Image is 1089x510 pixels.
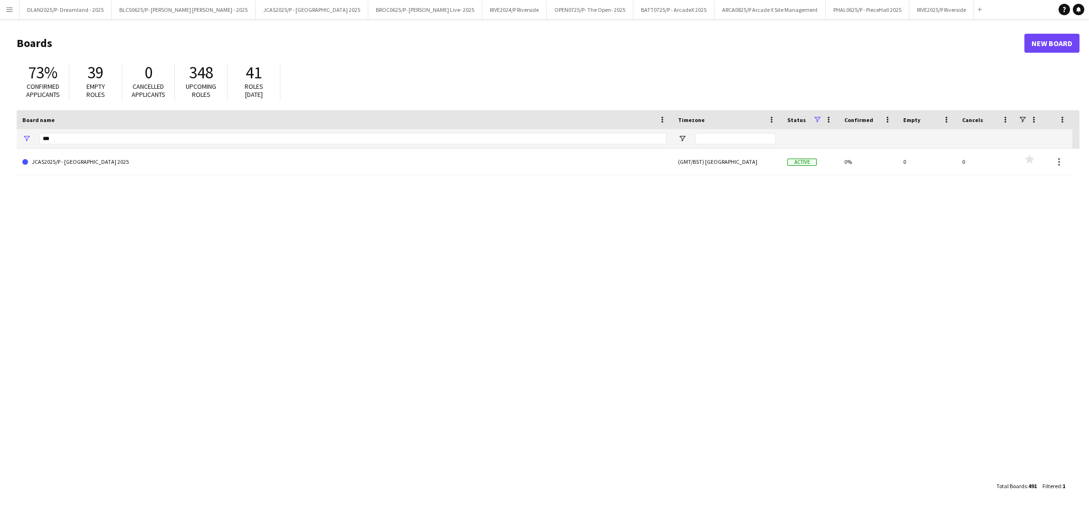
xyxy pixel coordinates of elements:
[633,0,715,19] button: BATT0725/P - ArcadeX 2025
[144,62,153,83] span: 0
[22,116,55,123] span: Board name
[903,116,920,123] span: Empty
[996,477,1037,495] div: :
[787,159,817,166] span: Active
[26,82,60,99] span: Confirmed applicants
[17,36,1024,50] h1: Boards
[1042,482,1061,490] span: Filtered
[22,134,31,143] button: Open Filter Menu
[678,116,705,123] span: Timezone
[787,116,806,123] span: Status
[246,62,262,83] span: 41
[19,0,112,19] button: DLAN2025/P- Dreamland - 2025
[695,133,776,144] input: Timezone Filter Input
[256,0,368,19] button: JCAS2025/P - [GEOGRAPHIC_DATA] 2025
[715,0,826,19] button: ARCA0825/P Arcade X Site Management
[1062,482,1065,490] span: 1
[1028,482,1037,490] span: 491
[956,149,1015,175] div: 0
[112,0,256,19] button: BLCS0625/P- [PERSON_NAME] [PERSON_NAME] - 2025
[678,134,687,143] button: Open Filter Menu
[909,0,974,19] button: RIVE2025/P Riverside
[962,116,983,123] span: Cancels
[22,149,667,175] a: JCAS2025/P - [GEOGRAPHIC_DATA] 2025
[996,482,1027,490] span: Total Boards
[672,149,782,175] div: (GMT/BST) [GEOGRAPHIC_DATA]
[482,0,547,19] button: RIVE2024/P Riverside
[28,62,57,83] span: 73%
[245,82,263,99] span: Roles [DATE]
[368,0,482,19] button: BROC0625/P- [PERSON_NAME] Live- 2025
[39,133,667,144] input: Board name Filter Input
[898,149,956,175] div: 0
[132,82,165,99] span: Cancelled applicants
[547,0,633,19] button: OPEN0725/P- The Open- 2025
[1042,477,1065,495] div: :
[839,149,898,175] div: 0%
[844,116,873,123] span: Confirmed
[87,62,104,83] span: 39
[1024,34,1079,53] a: New Board
[826,0,909,19] button: PHAL0625/P - PieceHall 2025
[86,82,105,99] span: Empty roles
[186,82,216,99] span: Upcoming roles
[189,62,213,83] span: 348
